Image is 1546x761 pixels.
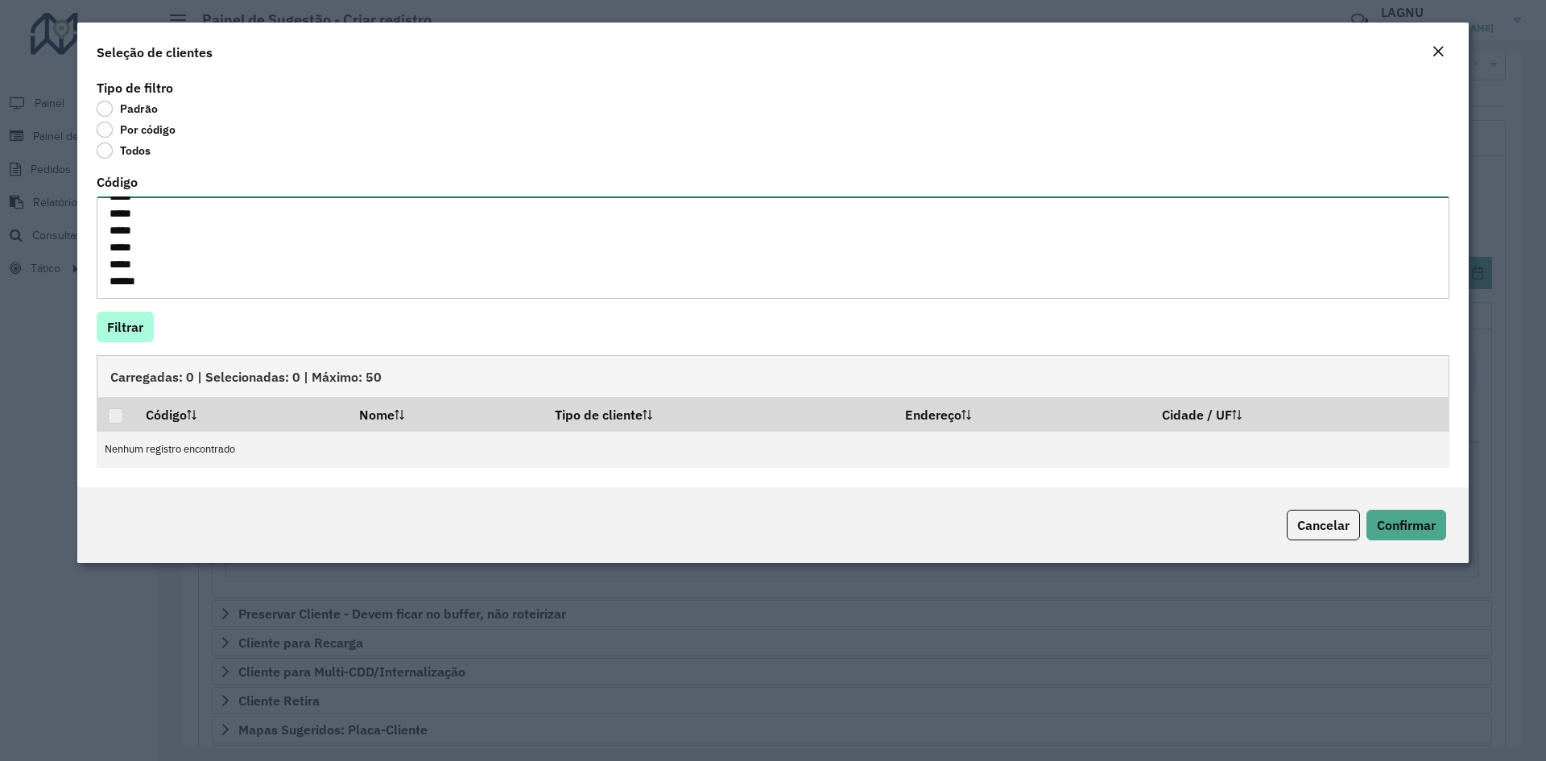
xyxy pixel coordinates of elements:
[134,397,347,431] th: Código
[97,78,173,97] label: Tipo de filtro
[544,397,894,431] th: Tipo de cliente
[97,43,213,62] h4: Seleção de clientes
[97,122,176,138] label: Por código
[1427,42,1449,63] button: Close
[97,172,138,192] label: Código
[97,355,1449,397] div: Carregadas: 0 | Selecionadas: 0 | Máximo: 50
[97,312,154,342] button: Filtrar
[894,397,1151,431] th: Endereço
[97,101,158,117] label: Padrão
[1366,510,1446,540] button: Confirmar
[97,432,1449,468] td: Nenhum registro encontrado
[348,397,544,431] th: Nome
[1377,517,1436,533] span: Confirmar
[1287,510,1360,540] button: Cancelar
[1432,45,1445,58] em: Fechar
[1151,397,1449,431] th: Cidade / UF
[97,143,151,159] label: Todos
[1297,517,1350,533] span: Cancelar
